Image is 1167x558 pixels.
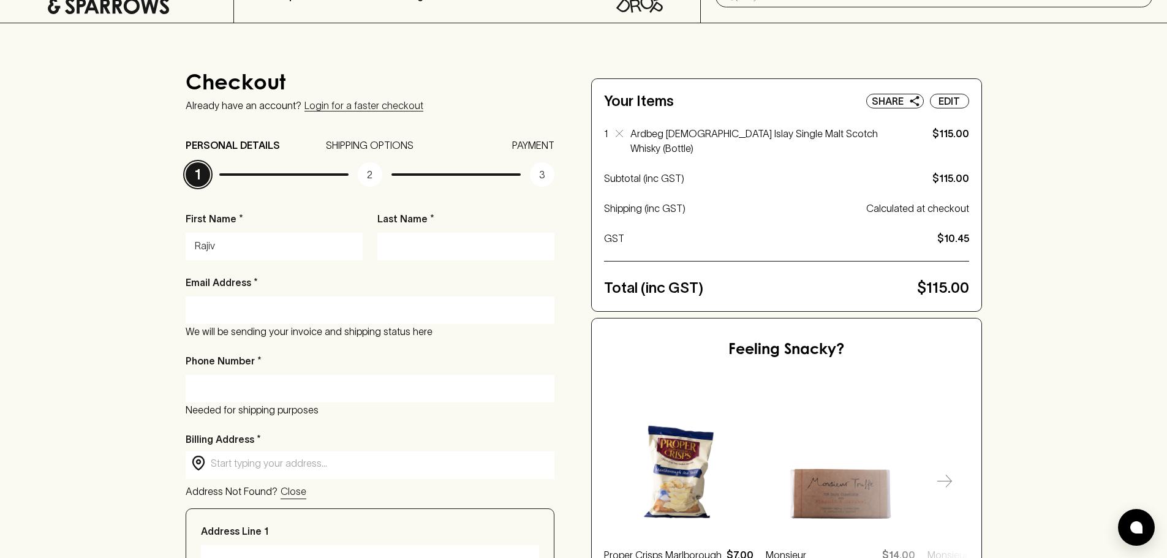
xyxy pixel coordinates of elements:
[186,432,554,447] p: Billing Address *
[932,171,969,186] p: $115.00
[530,162,554,187] p: 3
[866,201,969,216] p: Calculated at checkout
[304,100,423,111] a: Login for a faster checkout
[186,211,363,226] p: First Name *
[604,386,753,536] img: Proper Crisps Marlborough Sea Salt
[908,126,969,141] p: $115.00
[512,138,554,153] p: PAYMENT
[917,277,969,299] p: $115.00
[358,162,382,187] p: 2
[186,275,258,290] p: Email Address *
[201,524,268,538] p: Address Line 1
[930,94,969,108] button: Edit
[604,171,927,186] p: Subtotal (inc GST)
[211,456,549,470] input: Start typing your address...
[866,94,924,108] button: Share
[728,341,844,360] h5: Feeling Snacky?
[604,231,932,246] p: GST
[326,138,414,153] p: SHIPPING OPTIONS
[281,484,306,499] p: Close
[186,324,554,339] p: We will be sending your invoice and shipping status here
[1130,521,1142,533] img: bubble-icon
[186,162,210,187] p: 1
[604,277,912,299] p: Total (inc GST)
[937,231,969,246] p: $10.45
[186,100,301,111] p: Already have an account?
[186,72,554,98] h4: Checkout
[766,386,915,536] img: Monsieur Truffe Dark Chocolate with Almonds & Caramel
[377,211,554,226] p: Last Name *
[186,353,262,368] p: Phone Number *
[872,94,904,108] p: Share
[604,91,674,111] h5: Your Items
[630,126,901,156] p: Ardbeg [DEMOGRAPHIC_DATA] Islay Single Malt Scotch Whisky (Bottle)
[186,402,554,417] p: Needed for shipping purposes
[604,126,608,156] p: 1
[186,484,278,499] p: Address Not Found?
[939,94,960,108] p: Edit
[186,138,280,153] p: PERSONAL DETAILS
[604,201,861,216] p: Shipping (inc GST)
